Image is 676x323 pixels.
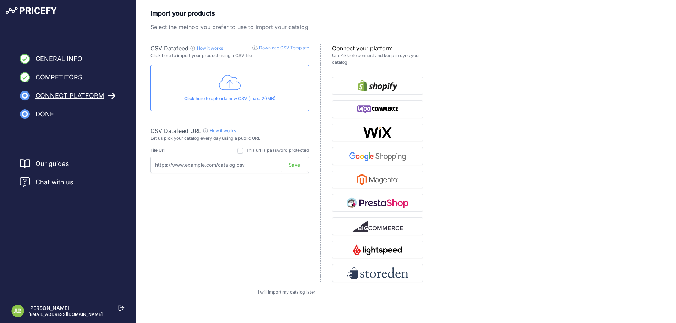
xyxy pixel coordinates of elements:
[6,7,57,14] img: Pricefy Logo
[28,305,103,312] p: [PERSON_NAME]
[35,72,82,82] span: Competitors
[358,80,397,91] img: Shopify
[340,53,353,58] a: Zikkio
[258,289,315,295] a: I will import my catalog later
[35,159,69,169] a: Our guides
[332,52,423,66] p: Use to connect and keep in sync your catalog
[150,157,309,173] input: https://www.example.com/catalog.csv
[363,127,392,138] img: Wix
[28,312,103,317] p: [EMAIL_ADDRESS][DOMAIN_NAME]
[150,23,423,31] p: Select the method you prefer to use to import your catalog
[184,96,225,101] span: Click here to upload
[347,267,408,279] img: Storeden
[281,158,308,172] button: Save
[35,109,54,119] span: Done
[352,221,403,232] img: BigCommerce
[150,127,201,134] span: CSV Datafeed URL
[210,128,236,133] a: How it works
[35,91,104,101] span: Connect Platform
[259,45,309,50] a: Download CSV Template
[150,135,309,142] p: Let us pick your catalog every day using a public URL
[347,150,408,162] img: Google Shopping
[150,45,188,52] span: CSV Datafeed
[150,52,309,59] p: Click here to import your product using a CSV file
[197,45,223,51] a: How it works
[150,9,423,18] p: Import your products
[35,177,73,187] span: Chat with us
[20,177,73,187] a: Chat with us
[353,244,402,255] img: Lightspeed
[357,174,398,185] img: Magento 2
[35,54,82,64] span: General Info
[150,147,165,154] div: File Url
[246,147,309,154] div: This url is password protected
[332,44,423,52] p: Connect your platform
[156,95,303,102] p: a new CSV (max. 20MB)
[347,197,408,208] img: PrestaShop
[357,104,398,115] img: WooCommerce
